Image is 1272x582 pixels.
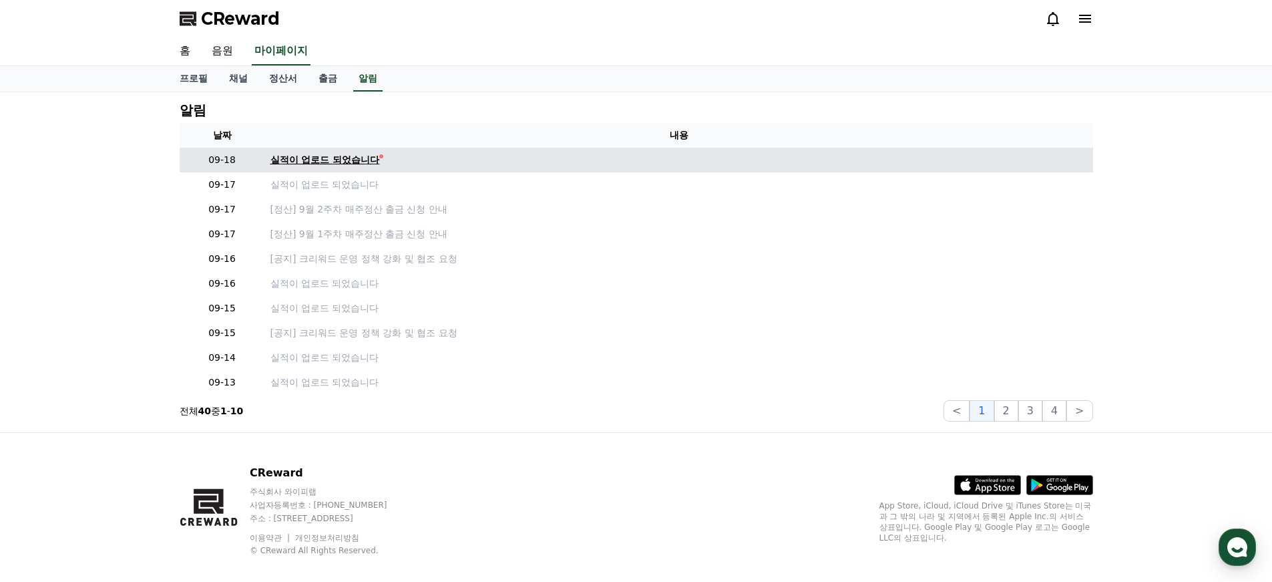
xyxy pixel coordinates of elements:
button: < [943,400,970,422]
p: 09-17 [185,178,260,192]
a: 실적이 업로드 되었습니다 [270,178,1088,192]
p: © CReward All Rights Reserved. [250,545,413,556]
a: 홈 [169,37,201,65]
a: 개인정보처리방침 [295,533,359,543]
span: 설정 [206,444,222,454]
button: 3 [1018,400,1042,422]
span: 대화 [122,444,138,455]
p: 전체 중 - [180,404,244,418]
p: 09-16 [185,277,260,291]
a: 음원 [201,37,244,65]
a: 대화 [88,424,172,457]
a: 마이페이지 [252,37,310,65]
a: [공지] 크리워드 운영 정책 강화 및 협조 요청 [270,326,1088,340]
a: 채널 [218,66,258,92]
a: 실적이 업로드 되었습니다 [270,277,1088,291]
h4: 알림 [180,103,206,118]
p: 주소 : [STREET_ADDRESS] [250,513,413,524]
a: CReward [180,8,280,29]
div: 실적이 업로드 되었습니다 [270,153,380,167]
p: 09-17 [185,227,260,241]
a: 출금 [308,66,348,92]
span: CReward [201,8,280,29]
span: 홈 [42,444,50,454]
button: 1 [970,400,994,422]
a: 실적이 업로드 되었습니다 [270,301,1088,315]
p: 09-15 [185,301,260,315]
a: 홈 [4,424,88,457]
strong: 10 [230,406,243,416]
p: 09-15 [185,326,260,340]
a: 이용약관 [250,533,292,543]
button: 4 [1042,400,1066,422]
a: 정산서 [258,66,308,92]
th: 날짜 [180,123,265,148]
a: 실적이 업로드 되었습니다 [270,376,1088,390]
p: 09-17 [185,202,260,216]
a: 프로필 [169,66,218,92]
a: [정산] 9월 2주차 매주정산 출금 신청 안내 [270,202,1088,216]
strong: 1 [220,406,227,416]
a: 알림 [353,66,383,92]
p: App Store, iCloud, iCloud Drive 및 iTunes Store는 미국과 그 밖의 나라 및 지역에서 등록된 Apple Inc.의 서비스 상표입니다. Goo... [879,500,1093,543]
th: 내용 [265,123,1093,148]
a: 설정 [172,424,256,457]
p: 09-18 [185,153,260,167]
strong: 40 [198,406,211,416]
a: [공지] 크리워드 운영 정책 강화 및 협조 요청 [270,252,1088,266]
p: 사업자등록번호 : [PHONE_NUMBER] [250,500,413,511]
p: 주식회사 와이피랩 [250,486,413,497]
a: 실적이 업로드 되었습니다 [270,153,1088,167]
p: 09-13 [185,376,260,390]
a: 실적이 업로드 되었습니다 [270,351,1088,365]
p: 09-16 [185,252,260,266]
p: CReward [250,465,413,481]
a: [정산] 9월 1주차 매주정산 출금 신청 안내 [270,227,1088,241]
button: 2 [994,400,1018,422]
p: 09-14 [185,351,260,365]
button: > [1066,400,1092,422]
